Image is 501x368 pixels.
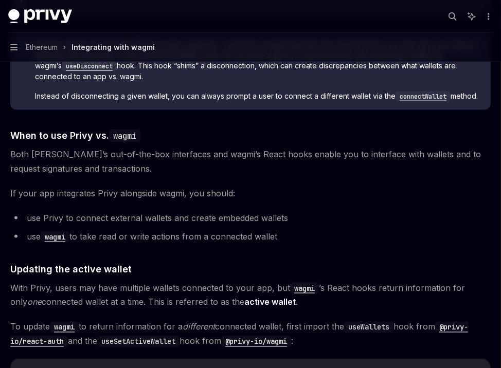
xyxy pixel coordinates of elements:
code: useDisconnect [62,61,117,71]
code: @privy-io/react-auth [10,322,468,347]
span: When to use Privy vs. [10,128,140,142]
a: @privy-io/wagmi [221,336,291,346]
a: wagmi [41,231,69,242]
li: use Privy to connect external wallets and create embedded wallets [10,211,491,225]
button: More actions [482,9,493,24]
span: Updating the active wallet [10,262,132,276]
code: wagmi [41,231,69,243]
span: Both [PERSON_NAME]’s out-of-the-box interfaces and wagmi’s React hooks enable you to interface wi... [10,147,491,176]
code: connectWallet [396,91,451,102]
img: dark logo [8,9,72,24]
code: useWallets [344,322,393,333]
a: useDisconnect [62,61,117,70]
span: If your app integrates Privy alongside wagmi, you should: [10,186,491,200]
span: To update to return information for a connected wallet, first import the hook from and the hook f... [10,320,491,348]
a: connectWallet [396,91,451,100]
strong: active wallet [244,297,296,307]
code: @privy-io/wagmi [221,336,291,347]
li: use to take read or write actions from a connected wallet [10,229,491,244]
a: wagmi [290,283,319,293]
div: Integrating with wagmi [71,41,155,53]
span: With Privy, users may have multiple wallets connected to your app, but ’s React hooks return info... [10,281,491,309]
em: different [183,322,215,332]
span: Instead of disconnecting a given wallet, you can always prompt a user to connect a different wall... [35,91,480,102]
code: wagmi [50,322,79,333]
code: wagmi [109,130,140,142]
code: useSetActiveWallet [97,336,180,347]
em: one [27,297,42,307]
a: @privy-io/react-auth [10,322,468,346]
code: wagmi [290,283,319,294]
a: wagmi [50,322,79,332]
span: Ethereum [26,41,58,53]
